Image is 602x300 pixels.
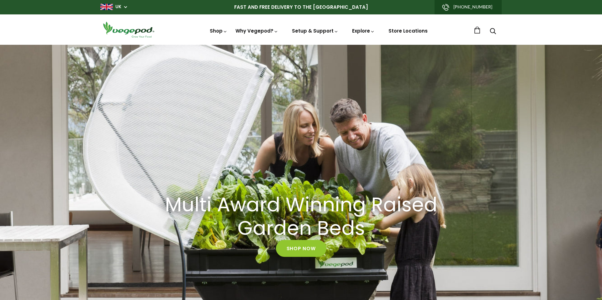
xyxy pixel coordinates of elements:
a: Setup & Support [292,28,338,34]
a: UK [115,4,121,10]
h2: Multi Award Winning Raised Garden Beds [160,193,442,240]
a: Multi Award Winning Raised Garden Beds [152,193,450,240]
img: gb_large.png [100,4,113,10]
a: Shop [210,28,227,34]
a: Explore [352,28,375,34]
a: Shop Now [276,240,326,257]
a: Why Vegepod? [235,28,278,34]
a: Search [490,28,496,35]
img: Vegepod [100,21,157,39]
a: Store Locations [388,28,428,34]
